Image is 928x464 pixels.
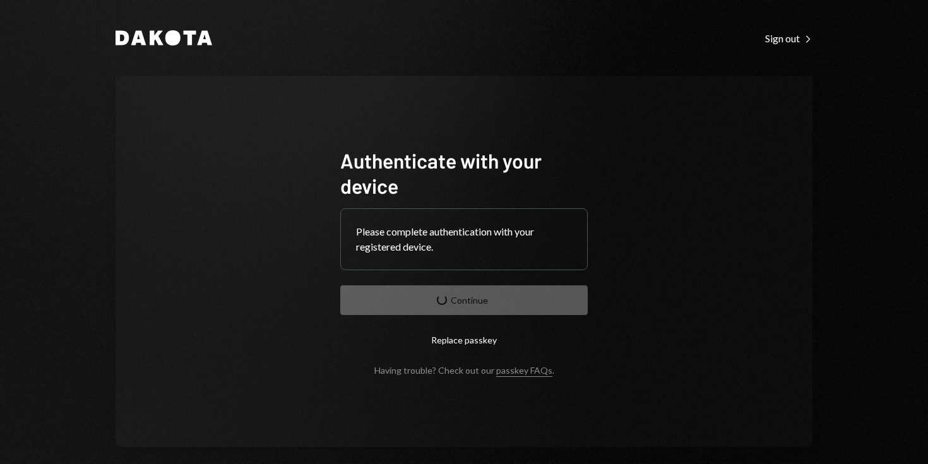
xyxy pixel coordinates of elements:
div: Having trouble? Check out our . [374,365,554,376]
div: Sign out [765,32,812,45]
h1: Authenticate with your device [340,148,588,198]
a: Sign out [765,31,812,45]
a: passkey FAQs [496,365,552,377]
div: Please complete authentication with your registered device. [356,224,572,254]
button: Replace passkey [340,325,588,355]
